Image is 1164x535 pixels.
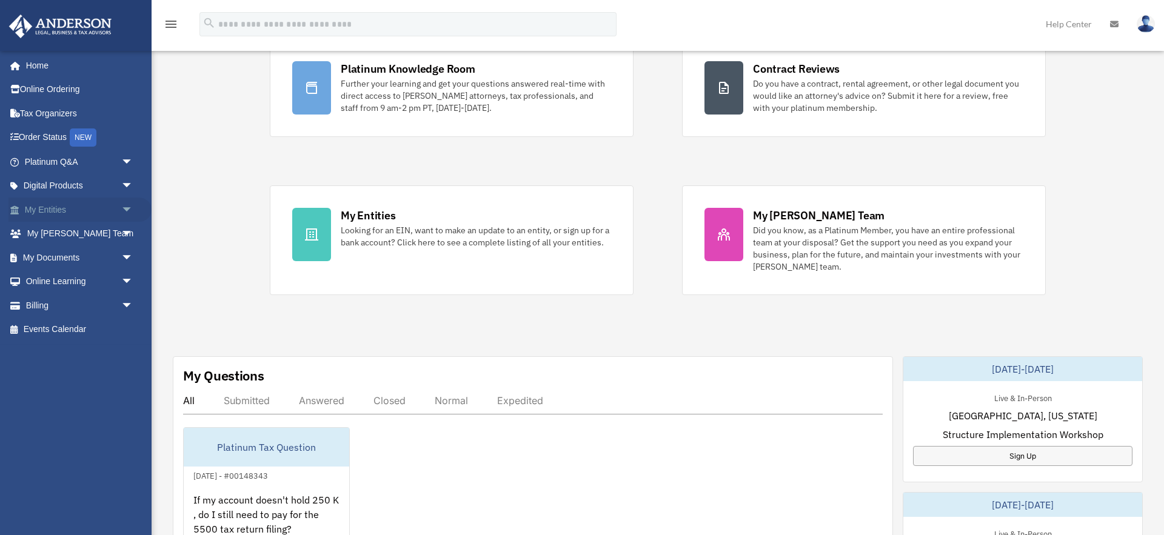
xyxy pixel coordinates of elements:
a: Contract Reviews Do you have a contract, rental agreement, or other legal document you would like... [682,39,1046,137]
a: My Entities Looking for an EIN, want to make an update to an entity, or sign up for a bank accoun... [270,185,634,295]
a: Home [8,53,145,78]
a: Platinum Q&Aarrow_drop_down [8,150,152,174]
span: Structure Implementation Workshop [943,427,1103,442]
span: arrow_drop_down [121,150,145,174]
div: Further your learning and get your questions answered real-time with direct access to [PERSON_NAM... [341,78,611,114]
a: Events Calendar [8,317,152,342]
a: Digital Productsarrow_drop_down [8,174,152,198]
div: My Questions [183,367,264,385]
span: arrow_drop_down [121,222,145,247]
a: Order StatusNEW [8,125,152,150]
a: Billingarrow_drop_down [8,293,152,317]
a: My Entitiesarrow_drop_down [8,198,152,222]
div: Looking for an EIN, want to make an update to an entity, or sign up for a bank account? Click her... [341,224,611,248]
div: Answered [299,394,344,407]
span: arrow_drop_down [121,245,145,270]
a: menu [164,21,178,32]
a: Online Ordering [8,78,152,102]
div: Submitted [224,394,270,407]
a: Online Learningarrow_drop_down [8,270,152,294]
span: arrow_drop_down [121,198,145,222]
div: Do you have a contract, rental agreement, or other legal document you would like an attorney's ad... [753,78,1023,114]
img: User Pic [1137,15,1155,33]
a: Tax Organizers [8,101,152,125]
div: Closed [373,394,406,407]
div: [DATE]-[DATE] [903,493,1142,517]
span: arrow_drop_down [121,270,145,294]
a: My [PERSON_NAME] Team Did you know, as a Platinum Member, you have an entire professional team at... [682,185,1046,295]
div: My Entities [341,208,395,223]
div: Platinum Knowledge Room [341,61,475,76]
span: arrow_drop_down [121,174,145,199]
a: My [PERSON_NAME] Teamarrow_drop_down [8,222,152,246]
span: [GEOGRAPHIC_DATA], [US_STATE] [949,408,1097,423]
img: Anderson Advisors Platinum Portal [5,15,115,38]
i: search [202,16,216,30]
div: Normal [435,394,468,407]
a: Sign Up [913,446,1132,466]
div: Platinum Tax Question [184,428,349,467]
div: Contract Reviews [753,61,840,76]
div: [DATE]-[DATE] [903,357,1142,381]
div: My [PERSON_NAME] Team [753,208,885,223]
i: menu [164,17,178,32]
div: [DATE] - #00148343 [184,468,278,481]
div: Did you know, as a Platinum Member, you have an entire professional team at your disposal? Get th... [753,224,1023,273]
div: Live & In-Person [985,391,1062,404]
span: arrow_drop_down [121,293,145,318]
a: Platinum Knowledge Room Further your learning and get your questions answered real-time with dire... [270,39,634,137]
a: My Documentsarrow_drop_down [8,245,152,270]
div: Expedited [497,394,543,407]
div: NEW [70,128,96,147]
div: All [183,394,195,407]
